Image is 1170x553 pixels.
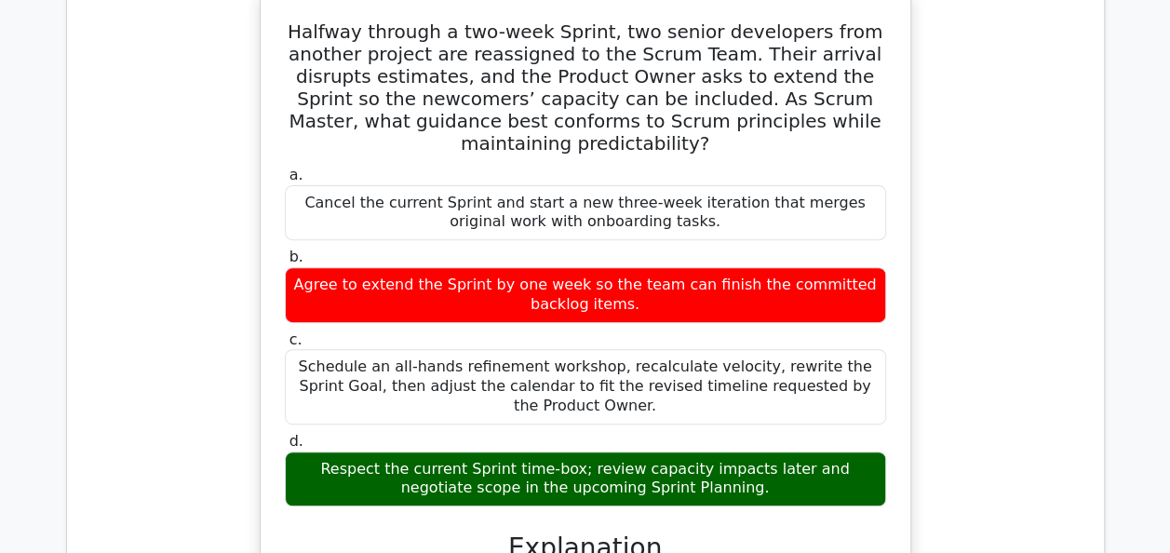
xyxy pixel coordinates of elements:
div: Agree to extend the Sprint by one week so the team can finish the committed backlog items. [285,267,886,323]
span: b. [289,248,303,265]
div: Schedule an all-hands refinement workshop, recalculate velocity, rewrite the Sprint Goal, then ad... [285,349,886,424]
div: Respect the current Sprint time-box; review capacity impacts later and negotiate scope in the upc... [285,452,886,507]
span: a. [289,166,303,183]
span: c. [289,330,303,348]
span: d. [289,432,303,450]
div: Cancel the current Sprint and start a new three-week iteration that merges original work with onb... [285,185,886,241]
h5: Halfway through a two-week Sprint, two senior developers from another project are reassigned to t... [283,20,888,155]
